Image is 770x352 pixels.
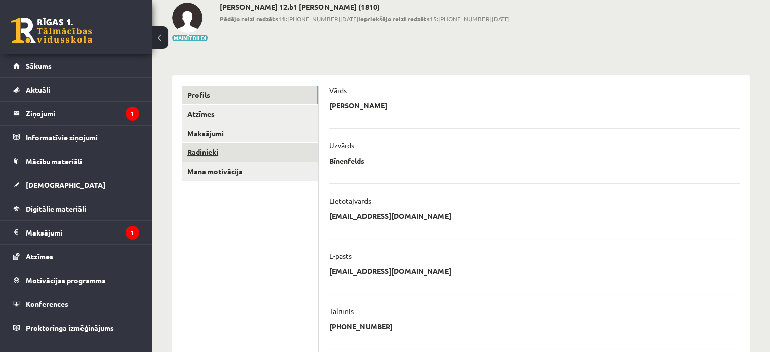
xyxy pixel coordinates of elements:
legend: Ziņojumi [26,102,139,125]
a: Atzīmes [182,105,318,124]
p: [PERSON_NAME] [329,101,387,110]
p: Uzvārds [329,141,354,150]
span: [DEMOGRAPHIC_DATA] [26,180,105,189]
img: Daniels Bīnenfelds [172,3,202,33]
a: Maksājumi [182,124,318,143]
legend: Maksājumi [26,221,139,244]
p: Lietotājvārds [329,196,371,205]
legend: Informatīvie ziņojumi [26,126,139,149]
button: Mainīt bildi [172,35,208,41]
a: Mācību materiāli [13,149,139,173]
p: Bīnenfelds [329,156,364,165]
span: Atzīmes [26,252,53,261]
a: Radinieki [182,143,318,162]
p: Vārds [329,86,347,95]
i: 1 [126,107,139,121]
b: Iepriekšējo reizi redzēts [358,15,430,23]
h2: [PERSON_NAME] 12.b1 [PERSON_NAME] (1810) [220,3,510,11]
span: Sākums [26,61,52,70]
a: Konferences [13,292,139,316]
a: Proktoringa izmēģinājums [13,316,139,339]
b: Pēdējo reizi redzēts [220,15,278,23]
a: Mana motivācija [182,162,318,181]
span: Aktuāli [26,85,50,94]
p: [EMAIL_ADDRESS][DOMAIN_NAME] [329,211,451,220]
a: Maksājumi1 [13,221,139,244]
a: Profils [182,86,318,104]
a: Informatīvie ziņojumi [13,126,139,149]
a: Aktuāli [13,78,139,101]
p: [PHONE_NUMBER] [329,322,393,331]
span: 11:[PHONE_NUMBER][DATE] 15:[PHONE_NUMBER][DATE] [220,14,510,23]
a: Digitālie materiāli [13,197,139,220]
p: Tālrunis [329,306,354,316]
a: [DEMOGRAPHIC_DATA] [13,173,139,197]
span: Mācību materiāli [26,157,82,166]
a: Sākums [13,54,139,77]
a: Ziņojumi1 [13,102,139,125]
p: E-pasts [329,251,352,260]
a: Rīgas 1. Tālmācības vidusskola [11,18,92,43]
p: [EMAIL_ADDRESS][DOMAIN_NAME] [329,266,451,276]
span: Motivācijas programma [26,276,106,285]
a: Motivācijas programma [13,268,139,292]
i: 1 [126,226,139,240]
span: Proktoringa izmēģinājums [26,323,114,332]
span: Digitālie materiāli [26,204,86,213]
a: Atzīmes [13,245,139,268]
span: Konferences [26,299,68,308]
